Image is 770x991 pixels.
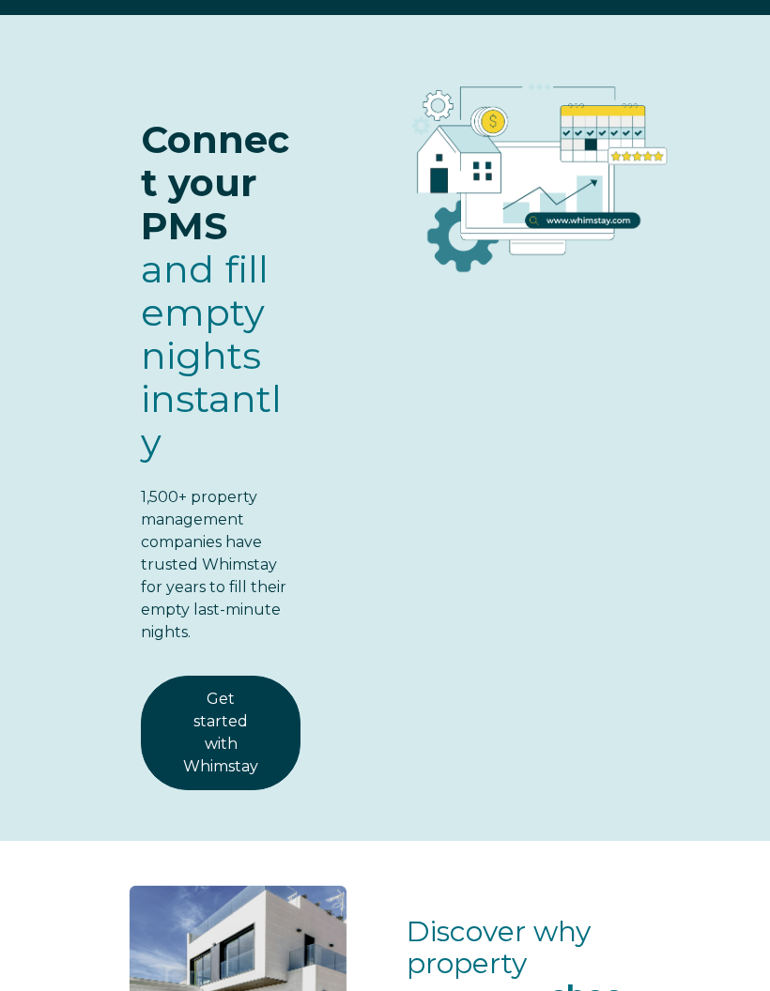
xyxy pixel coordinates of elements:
[141,116,289,249] span: Connect your PMS
[141,246,282,465] span: and
[141,488,286,641] span: 1,500+ property management companies have trusted Whimstay for years to fill their empty last-min...
[354,53,714,288] img: RBO Ilustrations-03
[141,676,300,790] a: Get started with Whimstay
[141,246,282,465] span: fill empty nights instantly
